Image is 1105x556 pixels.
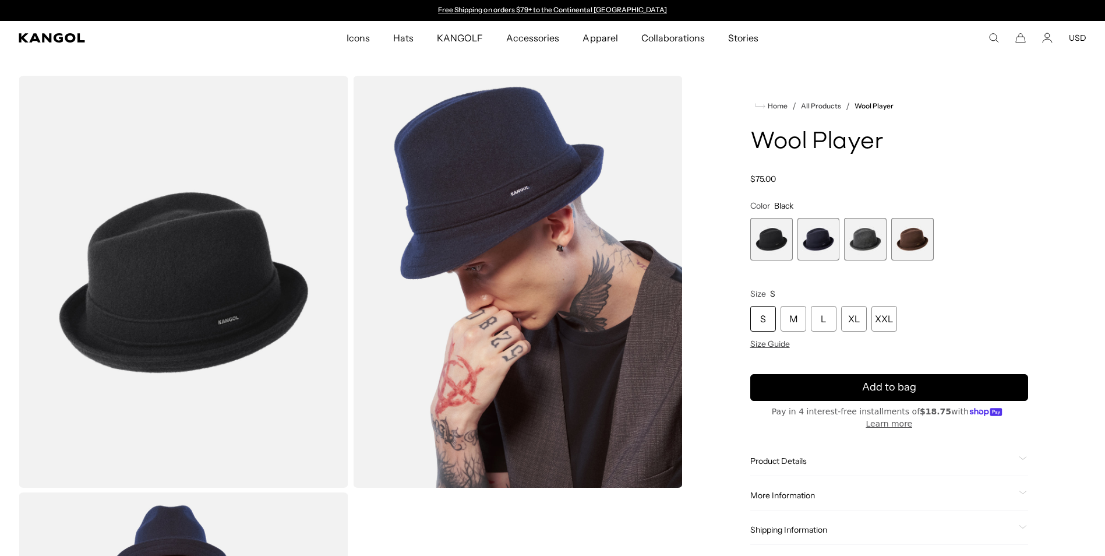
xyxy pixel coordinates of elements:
[801,102,841,110] a: All Products
[353,76,683,488] img: dark-blue
[862,379,916,395] span: Add to bag
[989,33,999,43] summary: Search here
[797,218,840,261] div: 2 of 4
[774,200,793,211] span: Black
[750,288,766,299] span: Size
[393,21,414,55] span: Hats
[750,218,793,261] div: 1 of 4
[641,21,705,55] span: Collaborations
[382,21,425,55] a: Hats
[891,218,934,261] div: 4 of 4
[770,288,775,299] span: S
[750,99,1028,113] nav: breadcrumbs
[582,21,617,55] span: Apparel
[750,490,1014,501] span: More Information
[765,102,788,110] span: Home
[437,21,483,55] span: KANGOLF
[19,33,230,43] a: Kangol
[433,6,673,15] slideshow-component: Announcement bar
[1015,33,1026,43] button: Cart
[750,174,776,184] span: $75.00
[781,306,806,332] div: M
[811,306,836,332] div: L
[750,339,790,349] span: Size Guide
[335,21,382,55] a: Icons
[728,21,758,55] span: Stories
[495,21,571,55] a: Accessories
[750,200,770,211] span: Color
[750,456,1014,466] span: Product Details
[433,6,673,15] div: Announcement
[844,218,887,261] label: Dark Flannel
[347,21,370,55] span: Icons
[630,21,716,55] a: Collaborations
[844,218,887,261] div: 3 of 4
[788,99,796,113] li: /
[716,21,770,55] a: Stories
[855,102,894,110] a: Wool Player
[750,129,1028,155] h1: Wool Player
[506,21,559,55] span: Accessories
[1042,33,1053,43] a: Account
[891,218,934,261] label: Tobacco
[19,76,348,488] img: color-black
[750,218,793,261] label: Black
[755,101,788,111] a: Home
[1069,33,1086,43] button: USD
[871,306,897,332] div: XXL
[425,21,495,55] a: KANGOLF
[841,306,867,332] div: XL
[438,5,667,14] a: Free Shipping on orders $79+ to the Continental [GEOGRAPHIC_DATA]
[797,218,840,261] label: Dark Blue
[433,6,673,15] div: 1 of 2
[841,99,850,113] li: /
[750,525,1014,535] span: Shipping Information
[750,306,776,332] div: S
[750,374,1028,401] button: Add to bag
[571,21,629,55] a: Apparel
